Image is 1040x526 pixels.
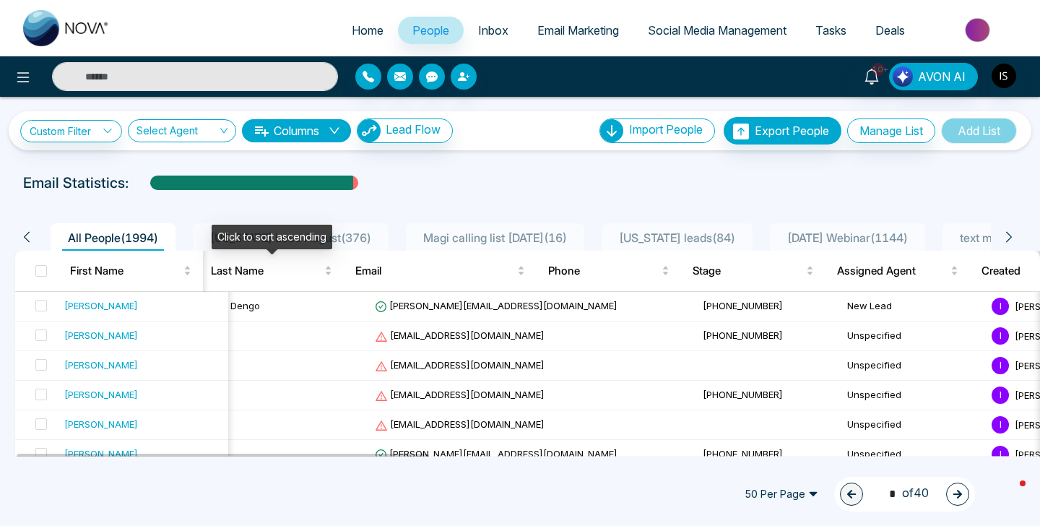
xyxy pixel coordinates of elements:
th: Phone [537,251,681,291]
div: [PERSON_NAME] [64,387,138,402]
img: User Avatar [992,64,1016,88]
span: [PHONE_NUMBER] [703,448,783,460]
span: Email Marketing [537,23,619,38]
th: Last Name [199,251,344,291]
a: Social Media Management [633,17,801,44]
td: New Lead [841,292,986,322]
span: [PHONE_NUMBER] [703,300,783,311]
img: Market-place.gif [927,14,1031,46]
a: 10+ [854,63,889,88]
span: All People ( 1994 ) [62,230,164,245]
span: Dengo [230,300,260,311]
div: [PERSON_NAME] [64,328,138,342]
span: Assigned Agent [837,262,948,280]
span: Lead Flow [386,122,441,137]
img: Lead Flow [893,66,913,87]
span: [EMAIL_ADDRESS][DOMAIN_NAME] [375,389,545,400]
span: [DATE] Webinar ( 1144 ) [781,230,914,245]
a: Custom Filter [20,120,122,142]
td: Unspecified [841,351,986,381]
div: [PERSON_NAME] [64,417,138,431]
span: Import People [629,122,703,137]
td: Unspecified [841,381,986,410]
span: First Name [70,262,181,280]
span: [EMAIL_ADDRESS][DOMAIN_NAME] [375,418,545,430]
td: Unspecified [841,410,986,440]
div: Click to sort ascending [212,225,332,249]
span: I [992,298,1009,315]
a: Home [337,17,398,44]
button: AVON AI [889,63,978,90]
span: I [992,416,1009,434]
span: I [992,357,1009,374]
th: Assigned Agent [825,251,970,291]
a: Tasks [801,17,861,44]
th: Stage [681,251,825,291]
span: Phone [548,262,659,280]
td: Unspecified [841,440,986,470]
th: First Name [58,251,203,291]
span: Social Media Management [648,23,786,38]
button: Lead Flow [357,118,453,143]
span: [PHONE_NUMBER] [703,389,783,400]
span: Tasks [815,23,846,38]
img: Nova CRM Logo [23,10,110,46]
img: Lead Flow [357,119,381,142]
a: Deals [861,17,919,44]
td: Unspecified [841,322,986,351]
span: Stage [693,262,803,280]
a: People [398,17,464,44]
span: Deals [875,23,905,38]
a: Email Marketing [523,17,633,44]
th: Email [344,251,537,291]
span: [EMAIL_ADDRESS][DOMAIN_NAME] [375,329,545,341]
span: I [992,387,1009,404]
iframe: Intercom live chat [991,477,1026,512]
span: 50 Per Page [734,483,828,506]
a: Inbox [464,17,523,44]
span: [PHONE_NUMBER] [703,329,783,341]
div: [PERSON_NAME] [64,358,138,372]
a: Lead FlowLead Flow [351,118,453,143]
span: Inbox [478,23,508,38]
span: AVON AI [918,68,966,85]
span: I [992,327,1009,345]
span: Export People [755,124,829,138]
span: [US_STATE] Lead August ( 376 ) [204,230,377,245]
p: Email Statistics: [23,172,129,194]
button: Columnsdown [242,119,351,142]
span: [EMAIL_ADDRESS][DOMAIN_NAME] [375,359,545,371]
span: Home [352,23,383,38]
button: Export People [724,117,841,145]
button: Manage List [847,118,935,143]
span: [PERSON_NAME][EMAIL_ADDRESS][DOMAIN_NAME] [375,300,617,311]
span: Magi calling list [DATE] ( 16 ) [417,230,573,245]
span: down [329,125,340,137]
span: 10+ [872,63,885,76]
span: Last Name [211,262,321,280]
span: I [992,446,1009,463]
span: [PERSON_NAME][EMAIL_ADDRESS][DOMAIN_NAME] [375,448,617,460]
div: [PERSON_NAME] [64,447,138,461]
span: [US_STATE] leads ( 84 ) [613,230,741,245]
span: People [412,23,449,38]
span: of 40 [880,484,929,504]
div: [PERSON_NAME] [64,298,138,313]
span: Email [355,262,514,280]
